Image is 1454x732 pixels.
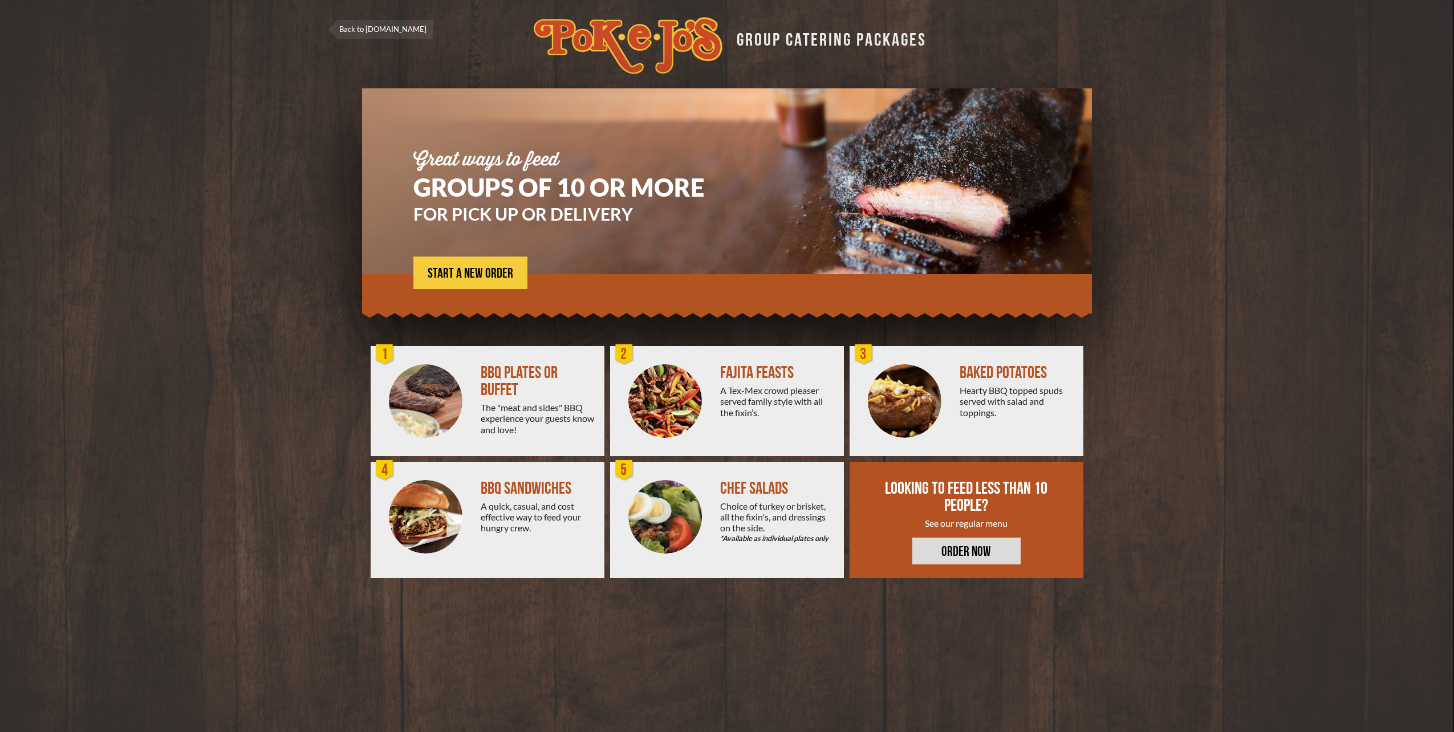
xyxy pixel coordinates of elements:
[328,20,433,39] a: Back to [DOMAIN_NAME]
[720,364,835,381] div: FAJITA FEASTS
[960,385,1074,418] div: Hearty BBQ topped spuds served with salad and toppings.
[852,343,875,366] div: 3
[960,364,1074,381] div: BAKED POTATOES
[373,459,396,482] div: 4
[883,480,1050,514] div: LOOKING TO FEED LESS THAN 10 PEOPLE?
[613,459,636,482] div: 5
[389,480,462,554] img: PEJ-BBQ-Sandwich.png
[481,364,595,398] div: BBQ PLATES OR BUFFET
[413,257,527,289] a: START A NEW ORDER
[912,538,1021,564] a: ORDER NOW
[413,151,738,169] div: Great ways to feed
[728,26,927,48] div: GROUP CATERING PACKAGES
[720,480,835,497] div: CHEF SALADS
[720,533,835,544] em: *Available as individual plates only
[481,480,595,497] div: BBQ SANDWICHES
[373,343,396,366] div: 1
[613,343,636,366] div: 2
[481,501,595,534] div: A quick, casual, and cost effective way to feed your hungry crew.
[720,385,835,418] div: A Tex-Mex crowd pleaser served family style with all the fixin’s.
[413,205,738,222] h3: FOR PICK UP OR DELIVERY
[628,364,702,438] img: PEJ-Fajitas.png
[628,480,702,554] img: Salad-Circle.png
[720,501,835,544] div: Choice of turkey or brisket, all the fixin's, and dressings on the side.
[413,175,738,200] h1: GROUPS OF 10 OR MORE
[534,17,722,74] img: logo.svg
[481,402,595,435] div: The "meat and sides" BBQ experience your guests know and love!
[868,364,941,438] img: PEJ-Baked-Potato.png
[389,364,462,438] img: PEJ-BBQ-Buffet.png
[883,518,1050,528] div: See our regular menu
[428,267,513,280] span: START A NEW ORDER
